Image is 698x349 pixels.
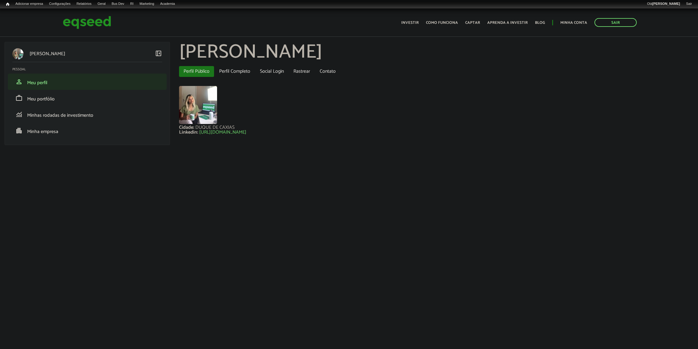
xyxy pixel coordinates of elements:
a: personMeu perfil [12,78,162,85]
a: apartmentMinha empresa [12,127,162,134]
span: work [15,94,23,102]
li: Minhas rodadas de investimento [8,106,167,122]
a: Ver perfil do usuário. [179,86,217,124]
a: Aprenda a investir [487,21,528,25]
div: Linkedin [179,130,199,135]
li: Minha empresa [8,122,167,139]
div: DUQUE DE CAXIAS [195,125,235,130]
li: Meu portfólio [8,90,167,106]
h2: Pessoal [12,68,167,71]
a: Blog [535,21,545,25]
a: Contato [315,66,340,77]
img: EqSeed [63,14,111,30]
a: Bus Dev [109,2,127,6]
span: Minhas rodadas de investimento [27,111,93,119]
a: Olá[PERSON_NAME] [644,2,683,6]
span: apartment [15,127,23,134]
a: Perfil Público [179,66,214,77]
a: [URL][DOMAIN_NAME] [199,130,246,135]
a: Adicionar empresa [12,2,46,6]
a: RI [127,2,136,6]
a: Geral [94,2,109,6]
span: : [193,123,194,132]
h1: [PERSON_NAME] [179,42,693,63]
a: Sair [594,18,637,27]
a: Social Login [255,66,288,77]
a: monitoringMinhas rodadas de investimento [12,111,162,118]
span: person [15,78,23,85]
strong: [PERSON_NAME] [652,2,680,5]
img: Foto de CHAYENNE TENÓRIO BARBOSA [179,86,217,124]
a: Minha conta [560,21,587,25]
a: Marketing [136,2,157,6]
a: Início [3,2,12,7]
a: Relatórios [73,2,94,6]
a: Rastrear [289,66,315,77]
span: Minha empresa [27,128,58,136]
span: monitoring [15,111,23,118]
a: Sair [683,2,695,6]
p: [PERSON_NAME] [30,51,65,57]
li: Meu perfil [8,74,167,90]
a: Como funciona [426,21,458,25]
span: left_panel_close [155,50,162,57]
span: : [197,128,198,136]
a: Colapsar menu [155,50,162,58]
a: Configurações [46,2,74,6]
span: Meu portfólio [27,95,55,103]
div: Cidade [179,125,195,130]
a: Perfil Completo [215,66,255,77]
a: Academia [157,2,178,6]
a: Captar [465,21,480,25]
span: Meu perfil [27,79,47,87]
a: workMeu portfólio [12,94,162,102]
a: Investir [401,21,419,25]
span: Início [6,2,9,6]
